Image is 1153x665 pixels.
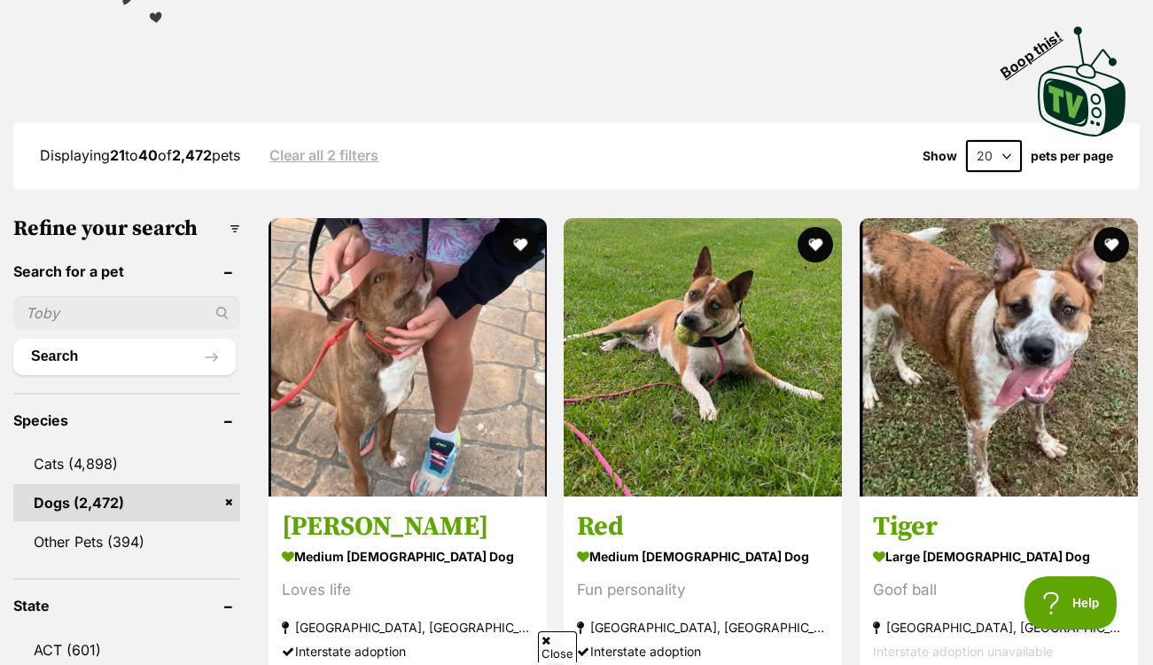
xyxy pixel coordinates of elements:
[538,631,577,662] span: Close
[13,412,240,428] header: Species
[860,218,1138,497] img: Tiger - Cattle Dog x Bull Arab Dog
[577,577,829,601] div: Fun personality
[923,149,957,163] span: Show
[13,523,240,560] a: Other Pets (394)
[13,296,240,330] input: Toby
[1038,11,1126,140] a: Boop this!
[577,543,829,568] strong: medium [DEMOGRAPHIC_DATA] Dog
[1024,576,1118,630] iframe: Help Scout Beacon - Open
[873,643,1053,658] span: Interstate adoption unavailable
[269,147,378,163] a: Clear all 2 filters
[873,614,1125,638] strong: [GEOGRAPHIC_DATA], [GEOGRAPHIC_DATA]
[873,577,1125,601] div: Goof ball
[172,146,212,164] strong: 2,472
[282,638,534,662] div: Interstate adoption
[282,509,534,543] h3: [PERSON_NAME]
[1031,149,1113,163] label: pets per page
[13,216,240,241] h3: Refine your search
[13,484,240,521] a: Dogs (2,472)
[269,218,547,497] img: Wilson - Australian Kelpie x Staffordshire Bull Terrier Dog
[282,614,534,638] strong: [GEOGRAPHIC_DATA], [GEOGRAPHIC_DATA]
[998,17,1079,81] span: Boop this!
[13,339,236,374] button: Search
[13,445,240,482] a: Cats (4,898)
[13,598,240,614] header: State
[577,509,829,543] h3: Red
[577,614,829,638] strong: [GEOGRAPHIC_DATA], [GEOGRAPHIC_DATA]
[799,227,834,262] button: favourite
[282,543,534,568] strong: medium [DEMOGRAPHIC_DATA] Dog
[110,146,125,164] strong: 21
[13,263,240,279] header: Search for a pet
[873,543,1125,568] strong: large [DEMOGRAPHIC_DATA] Dog
[502,227,538,262] button: favourite
[564,218,842,497] img: Red - Australian Cattle Dog
[1094,227,1129,262] button: favourite
[138,146,158,164] strong: 40
[40,146,240,164] span: Displaying to of pets
[282,577,534,601] div: Loves life
[873,509,1125,543] h3: Tiger
[577,638,829,662] div: Interstate adoption
[1038,27,1126,137] img: PetRescue TV logo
